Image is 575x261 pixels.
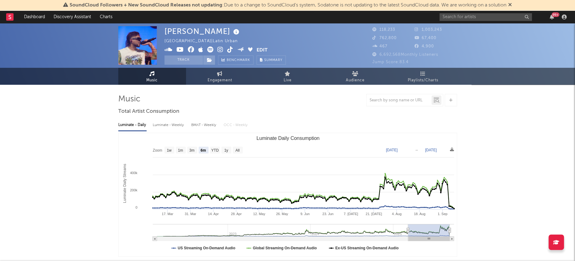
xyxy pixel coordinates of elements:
[211,148,218,153] text: YTD
[122,164,127,203] text: Luminate Daily Streams
[392,212,401,216] text: 4. Aug
[208,212,219,216] text: 14. Apr
[119,133,457,256] svg: Luminate Daily Consumption
[167,148,172,153] text: 1w
[49,11,95,23] a: Discovery Assistant
[414,212,425,216] text: 18. Aug
[425,148,437,152] text: [DATE]
[153,120,185,130] div: Luminate - Weekly
[415,28,442,32] span: 1,003,243
[200,148,206,153] text: 6m
[257,47,268,54] button: Edit
[276,212,288,216] text: 26. May
[153,148,162,153] text: Zoom
[300,212,310,216] text: 9. Jun
[146,77,158,84] span: Music
[322,68,389,85] a: Audience
[408,77,438,84] span: Playlists/Charts
[20,11,49,23] a: Dashboard
[372,44,387,48] span: 467
[550,14,554,19] button: 99+
[191,120,217,130] div: BMAT - Weekly
[552,12,559,17] div: 99 +
[257,55,286,65] button: Summary
[235,148,239,153] text: All
[284,77,292,84] span: Live
[415,148,418,152] text: →
[253,212,265,216] text: 12. May
[389,68,457,85] a: Playlists/Charts
[95,11,117,23] a: Charts
[322,212,333,216] text: 23. Jun
[366,98,431,103] input: Search by song name or URL
[415,44,434,48] span: 4,900
[231,212,241,216] text: 28. Apr
[439,13,532,21] input: Search for artists
[178,148,183,153] text: 1m
[178,246,235,250] text: US Streaming On-Demand Audio
[346,77,365,84] span: Audience
[135,206,137,209] text: 0
[227,57,250,64] span: Benchmark
[264,59,282,62] span: Summary
[437,212,447,216] text: 1. Sep
[218,55,253,65] a: Benchmark
[186,68,254,85] a: Engagement
[372,53,438,57] span: 6,692,568 Monthly Listeners
[164,55,203,65] button: Track
[372,60,409,64] span: Jump Score: 83.4
[130,171,137,175] text: 400k
[224,148,228,153] text: 1y
[118,120,147,130] div: Luminate - Daily
[164,26,241,36] div: [PERSON_NAME]
[164,38,245,45] div: [GEOGRAPHIC_DATA] | Latin Urban
[118,68,186,85] a: Music
[508,3,512,8] span: Dismiss
[189,148,194,153] text: 3m
[254,68,322,85] a: Live
[415,36,436,40] span: 67,400
[118,108,179,115] span: Total Artist Consumption
[70,3,222,8] span: SoundCloud Followers + New SoundCloud Releases not updating
[372,36,397,40] span: 762,800
[256,136,319,141] text: Luminate Daily Consumption
[386,148,398,152] text: [DATE]
[70,3,506,8] span: : Due to a change to SoundCloud's system, Sodatone is not updating to the latest SoundCloud data....
[162,212,173,216] text: 17. Mar
[343,212,358,216] text: 7. [DATE]
[372,28,395,32] span: 118,233
[335,246,399,250] text: Ex-US Streaming On-Demand Audio
[208,77,232,84] span: Engagement
[130,188,137,192] text: 200k
[366,212,382,216] text: 21. [DATE]
[253,246,317,250] text: Global Streaming On-Demand Audio
[184,212,196,216] text: 31. Mar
